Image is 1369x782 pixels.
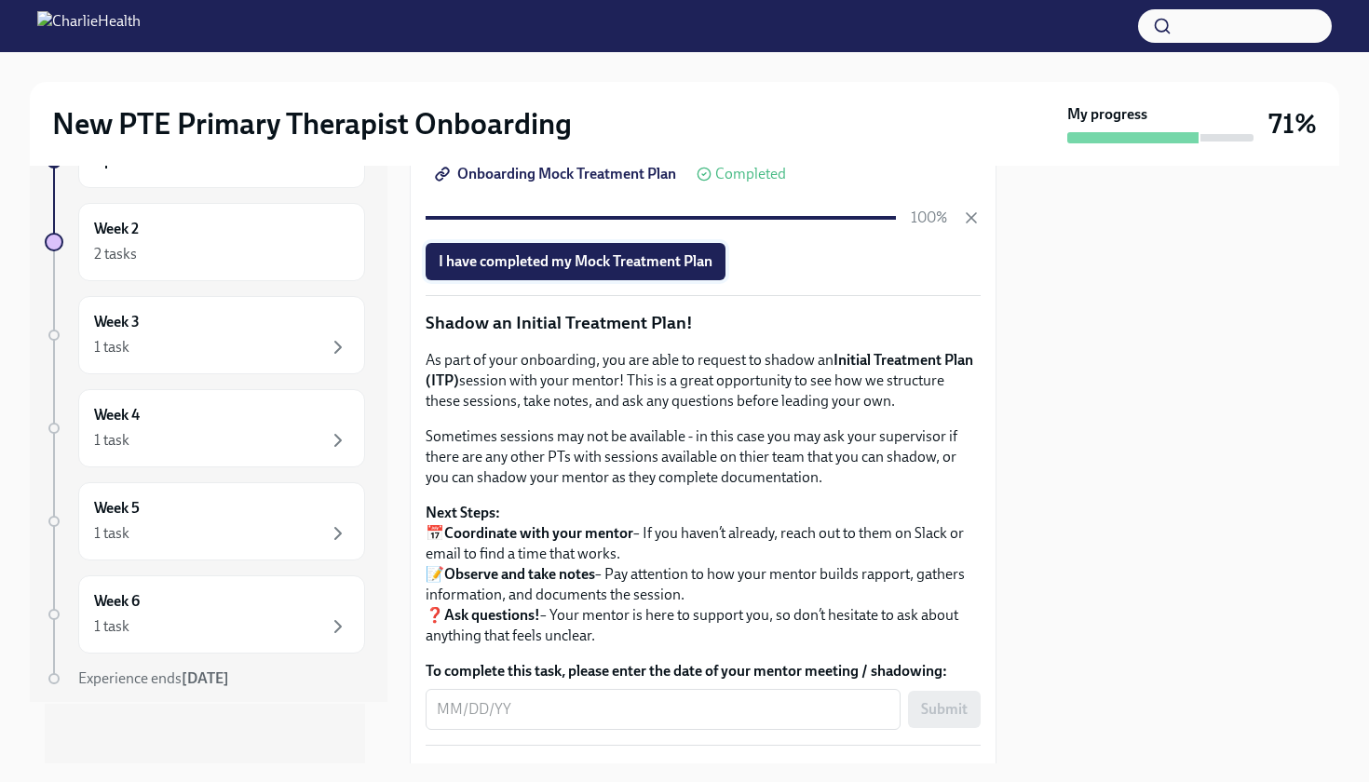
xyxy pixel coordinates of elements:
h3: 71% [1268,107,1317,141]
div: 1 task [94,616,129,637]
a: Week 31 task [45,296,365,374]
h6: Week 4 [94,405,140,425]
span: Experience ends [78,669,229,687]
div: 1 task [94,337,129,357]
div: 1 task [94,430,129,451]
p: 100% [911,208,947,228]
h6: Week 3 [94,312,140,332]
a: Week 22 tasks [45,203,365,281]
img: CharlieHealth [37,11,141,41]
strong: My progress [1067,104,1147,125]
span: I have completed my Mock Treatment Plan [439,252,712,271]
p: As part of your onboarding, you are able to request to shadow an session with your mentor! This i... [426,350,981,411]
h6: Week 5 [94,498,140,519]
strong: Observe and take notes [444,565,595,583]
h6: Week 2 [94,219,139,239]
span: Completed [715,167,786,182]
h2: New PTE Primary Therapist Onboarding [52,105,572,142]
strong: Coordinate with your mentor [444,524,633,542]
a: Week 51 task [45,482,365,560]
strong: [DATE] [182,669,229,687]
div: 2 tasks [94,244,137,264]
div: 1 task [94,523,129,544]
p: 📅 – If you haven’t already, reach out to them on Slack or email to find a time that works. 📝 – Pa... [426,503,981,646]
strong: Next Steps: [426,504,500,521]
a: Onboarding Mock Treatment Plan [426,155,689,193]
label: To complete this task, please enter the date of your mentor meeting / shadowing: [426,661,981,681]
button: I have completed my Mock Treatment Plan [426,243,725,280]
button: Cancel [962,209,981,227]
strong: Initial Treatment Plan (ITP) [426,351,973,389]
a: Week 61 task [45,575,365,654]
strong: Ask questions! [444,606,540,624]
p: Sometimes sessions may not be available - in this case you may ask your supervisor if there are a... [426,426,981,488]
p: Shadow an Initial Treatment Plan! [426,311,981,335]
span: Onboarding Mock Treatment Plan [439,165,676,183]
a: Week 41 task [45,389,365,467]
h6: Week 6 [94,591,140,612]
